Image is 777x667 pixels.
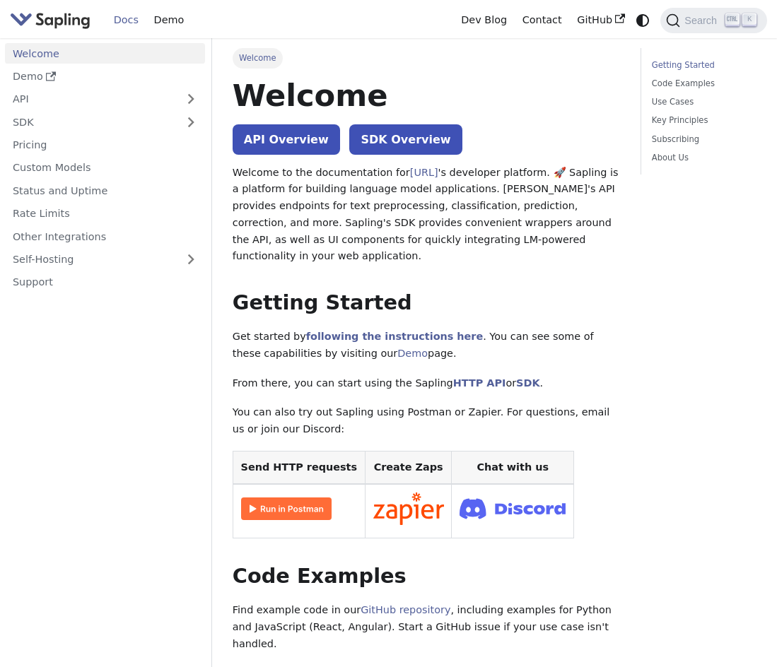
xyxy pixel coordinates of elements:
[177,112,205,132] button: Expand sidebar category 'SDK'
[233,48,621,68] nav: Breadcrumbs
[306,331,483,342] a: following the instructions here
[652,114,752,127] a: Key Principles
[365,451,452,484] th: Create Zaps
[233,564,621,589] h2: Code Examples
[5,135,205,155] a: Pricing
[515,9,570,31] a: Contact
[233,124,340,155] a: API Overview
[5,89,177,110] a: API
[233,76,621,114] h1: Welcome
[410,167,438,178] a: [URL]
[10,10,95,30] a: Sapling.ai
[652,77,752,90] a: Code Examples
[233,404,621,438] p: You can also try out Sapling using Postman or Zapier. For questions, email us or join our Discord:
[742,13,756,26] kbd: K
[633,10,653,30] button: Switch between dark and light mode (currently system mode)
[5,112,177,132] a: SDK
[106,9,146,31] a: Docs
[146,9,192,31] a: Demo
[361,604,450,615] a: GitHub repository
[5,180,205,201] a: Status and Uptime
[233,290,621,316] h2: Getting Started
[5,249,205,270] a: Self-Hosting
[177,89,205,110] button: Expand sidebar category 'API'
[397,348,428,359] a: Demo
[349,124,462,155] a: SDK Overview
[5,158,205,178] a: Custom Models
[452,451,574,484] th: Chat with us
[233,375,621,392] p: From there, you can start using the Sapling or .
[233,602,621,652] p: Find example code in our , including examples for Python and JavaScript (React, Angular). Start a...
[569,9,632,31] a: GitHub
[652,95,752,109] a: Use Cases
[660,8,766,33] button: Search (Ctrl+K)
[10,10,90,30] img: Sapling.ai
[516,377,539,389] a: SDK
[5,43,205,64] a: Welcome
[460,494,566,523] img: Join Discord
[233,48,283,68] span: Welcome
[5,66,205,87] a: Demo
[5,272,205,293] a: Support
[241,497,332,520] img: Run in Postman
[233,451,365,484] th: Send HTTP requests
[5,203,205,224] a: Rate Limits
[453,9,514,31] a: Dev Blog
[373,492,444,525] img: Connect in Zapier
[453,377,506,389] a: HTTP API
[652,133,752,146] a: Subscribing
[680,15,725,26] span: Search
[652,59,752,72] a: Getting Started
[5,226,205,247] a: Other Integrations
[233,165,621,266] p: Welcome to the documentation for 's developer platform. 🚀 Sapling is a platform for building lang...
[233,329,621,362] p: Get started by . You can see some of these capabilities by visiting our page.
[652,151,752,165] a: About Us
